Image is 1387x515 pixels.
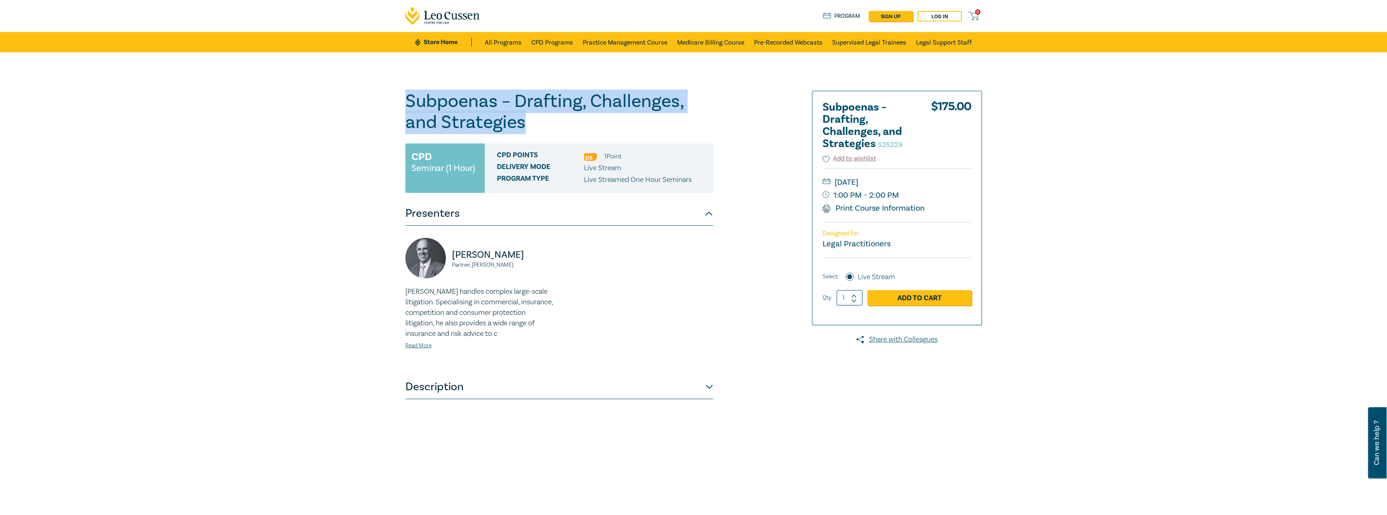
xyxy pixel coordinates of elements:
input: 1 [837,290,863,306]
a: Read More [405,342,432,349]
a: Medicare Billing Course [677,32,744,52]
a: Supervised Legal Trainees [832,32,906,52]
h2: Subpoenas – Drafting, Challenges, and Strategies [822,101,912,150]
span: Can we help ? [1373,412,1381,474]
li: 1 Point [604,151,622,162]
a: Pre-Recorded Webcasts [754,32,822,52]
h1: Subpoenas – Drafting, Challenges, and Strategies [405,91,713,133]
a: All Programs [485,32,522,52]
h3: CPD [411,150,432,164]
p: Live Streamed One Hour Seminars [584,175,692,185]
small: Seminar (1 Hour) [411,164,475,172]
a: Store Home [415,38,471,47]
a: Legal Support Staff [916,32,972,52]
label: Qty [822,293,831,302]
span: CPD Points [497,151,584,162]
a: Program [823,12,861,21]
span: Select: [822,272,839,281]
a: CPD Programs [531,32,573,52]
small: 1:00 PM - 2:00 PM [822,189,972,202]
img: Professional Skills [584,153,597,161]
span: Live Stream [584,163,621,173]
button: Description [405,375,713,399]
small: S25229 [878,140,902,150]
a: Share with Colleagues [812,334,982,345]
a: Print Course Information [822,203,925,214]
a: sign up [869,11,913,21]
button: Presenters [405,201,713,226]
span: Delivery Mode [497,163,584,173]
p: [PERSON_NAME] [452,248,554,261]
p: [PERSON_NAME] handles complex large-scale litigation. Specialising in commercial, insurance, comp... [405,286,554,339]
p: Designed for [822,230,972,237]
a: Add to Cart [867,290,972,306]
small: Partner, [PERSON_NAME] [452,262,554,268]
span: Program type [497,175,584,185]
span: 0 [975,9,980,15]
label: Live Stream [858,272,895,282]
img: https://s3.ap-southeast-2.amazonaws.com/leo-cussen-store-production-content/Contacts/Daniel%20Mar... [405,238,446,278]
small: [DATE] [822,176,972,189]
a: Log in [918,11,962,21]
a: Practice Management Course [583,32,667,52]
small: Legal Practitioners [822,239,891,249]
div: $ 175.00 [931,101,972,154]
button: Add to wishlist [822,154,876,163]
